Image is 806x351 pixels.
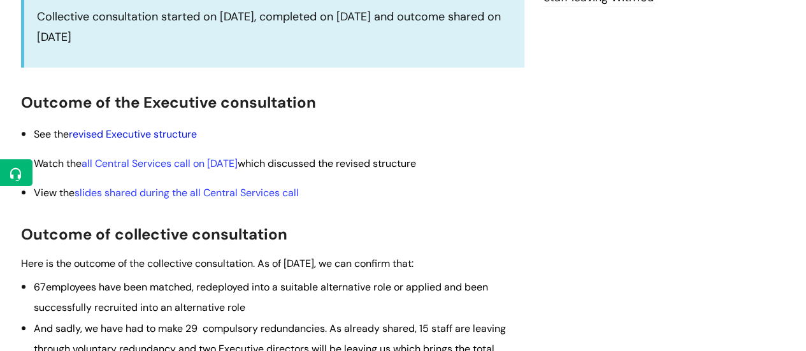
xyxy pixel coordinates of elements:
p: Collective consultation started on [DATE], completed on [DATE] and outcome shared on [DATE] [37,6,512,48]
span: Outcome of collective consultation [21,224,287,244]
a: slides shared during the all Central Services call [75,186,299,199]
a: all Central Services call on [DATE] [82,157,238,170]
span: View the [34,186,299,199]
span: Here is the outcome of the collective consultation. As of [DATE], we can confirm that: [21,257,414,270]
span: Outcome of the Executive consultation [21,92,316,112]
a: revised Executive structure [69,127,197,141]
span: employees have been matched, redeployed into a suitable alternative role or applied and been succ... [34,280,488,314]
span: See the [34,127,197,141]
span: 67 [34,280,46,294]
span: Watch the which discussed the revised structure [34,157,416,170]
